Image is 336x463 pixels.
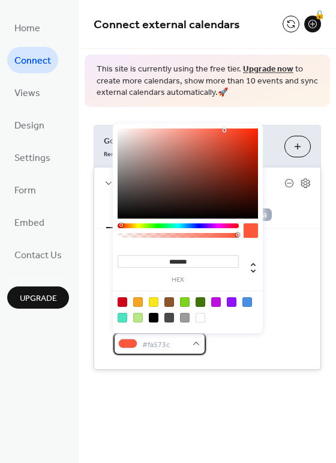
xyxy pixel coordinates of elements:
div: #F5A623 [133,297,143,307]
a: Contact Us [7,241,69,268]
div: #7ED321 [180,297,190,307]
div: #4A4A4A [164,313,174,322]
span: Contact Us [14,246,62,265]
button: Upgrade [7,286,69,309]
span: Connect external calendars [94,13,240,37]
span: #fa573c [142,338,187,351]
div: #D0021B [118,297,127,307]
div: #9B9B9B [180,313,190,322]
div: #FFFFFF [196,313,205,322]
div: #9013FE [227,297,236,307]
a: Upgrade now [243,61,293,77]
div: #417505 [196,297,205,307]
div: #8B572A [164,297,174,307]
span: Google Calendar [104,135,275,147]
div: #B8E986 [133,313,143,322]
span: Form [14,181,36,201]
div: #50E3C2 [118,313,127,322]
a: Settings [7,144,58,171]
span: Connect [14,52,51,71]
div: #F8E71C [149,297,158,307]
span: Remove [104,150,127,158]
span: Views [14,84,40,103]
span: Design [14,117,44,136]
a: Embed [7,209,52,235]
button: Settings [106,199,152,228]
label: hex [118,277,239,283]
span: Home [14,19,40,38]
a: Form [7,177,43,203]
span: Upgrade [20,292,57,305]
span: Settings [14,149,50,168]
a: Home [7,14,47,41]
a: Views [7,79,47,106]
a: Design [7,112,52,138]
div: #000000 [149,313,158,322]
div: #4A90E2 [242,297,252,307]
a: Connect [7,47,58,73]
span: Embed [14,214,44,233]
span: This site is currently using the free tier. to create more calendars, show more than 10 events an... [97,64,318,99]
div: #BD10E0 [211,297,221,307]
